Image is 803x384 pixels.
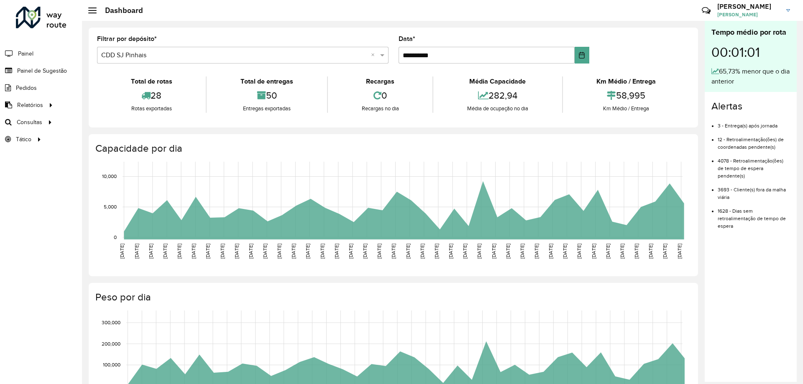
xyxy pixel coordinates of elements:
text: [DATE] [205,244,210,259]
h2: Dashboard [97,6,143,15]
text: 10,000 [102,174,117,179]
text: [DATE] [305,244,310,259]
span: Relatórios [17,101,43,109]
text: [DATE] [334,244,339,259]
label: Data [399,34,415,44]
li: 3 - Entrega(s) após jornada [718,116,790,130]
li: 3693 - Cliente(s) fora da malha viária [718,180,790,201]
div: Total de rotas [99,76,204,86]
text: [DATE] [648,244,653,259]
text: 200,000 [102,341,120,346]
div: Tempo médio por rota [711,27,790,38]
text: [DATE] [348,244,353,259]
text: [DATE] [434,244,439,259]
text: 100,000 [103,362,120,368]
text: [DATE] [534,244,539,259]
div: 28 [99,86,204,104]
div: 00:01:01 [711,38,790,66]
h3: [PERSON_NAME] [717,3,780,10]
text: [DATE] [677,244,682,259]
text: [DATE] [291,244,296,259]
div: Rotas exportadas [99,104,204,113]
div: 65,73% menor que o dia anterior [711,66,790,86]
text: [DATE] [548,244,553,259]
text: [DATE] [448,244,453,259]
div: 0 [330,86,430,104]
text: [DATE] [476,244,482,259]
text: 300,000 [102,320,120,325]
text: [DATE] [662,244,667,259]
h4: Alertas [711,100,790,112]
button: Choose Date [575,47,589,64]
text: [DATE] [491,244,496,259]
text: [DATE] [562,244,568,259]
text: [DATE] [220,244,225,259]
label: Filtrar por depósito [97,34,157,44]
text: [DATE] [176,244,182,259]
span: Painel [18,49,33,58]
text: [DATE] [505,244,511,259]
text: [DATE] [591,244,596,259]
div: Média de ocupação no dia [435,104,560,113]
text: [DATE] [320,244,325,259]
text: [DATE] [419,244,425,259]
span: Clear all [371,50,378,60]
text: [DATE] [162,244,168,259]
div: Recargas no dia [330,104,430,113]
a: Contato Rápido [697,2,715,20]
div: Km Médio / Entrega [565,104,688,113]
text: [DATE] [462,244,468,259]
span: Painel de Sugestão [17,66,67,75]
div: 282,94 [435,86,560,104]
li: 4078 - Retroalimentação(ões) de tempo de espera pendente(s) [718,151,790,180]
text: [DATE] [362,244,368,259]
span: Tático [16,135,31,144]
text: [DATE] [148,244,153,259]
text: [DATE] [405,244,411,259]
text: [DATE] [262,244,268,259]
text: [DATE] [619,244,625,259]
text: [DATE] [134,244,139,259]
text: [DATE] [605,244,611,259]
text: [DATE] [276,244,282,259]
text: [DATE] [634,244,639,259]
div: Média Capacidade [435,76,560,86]
text: [DATE] [191,244,196,259]
div: Total de entregas [209,76,325,86]
text: [DATE] [519,244,525,259]
text: [DATE] [376,244,382,259]
text: 5,000 [104,204,117,209]
text: [DATE] [391,244,396,259]
li: 12 - Retroalimentação(ões) de coordenadas pendente(s) [718,130,790,151]
text: [DATE] [576,244,582,259]
div: 50 [209,86,325,104]
span: Pedidos [16,84,37,92]
text: 0 [114,234,117,240]
span: [PERSON_NAME] [717,11,780,18]
div: Entregas exportadas [209,104,325,113]
li: 1628 - Dias sem retroalimentação de tempo de espera [718,201,790,230]
text: [DATE] [234,244,239,259]
h4: Capacidade por dia [95,142,690,155]
div: Recargas [330,76,430,86]
span: Consultas [17,118,42,127]
text: [DATE] [119,244,125,259]
h4: Peso por dia [95,291,690,303]
div: 58,995 [565,86,688,104]
div: Km Médio / Entrega [565,76,688,86]
text: [DATE] [248,244,253,259]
